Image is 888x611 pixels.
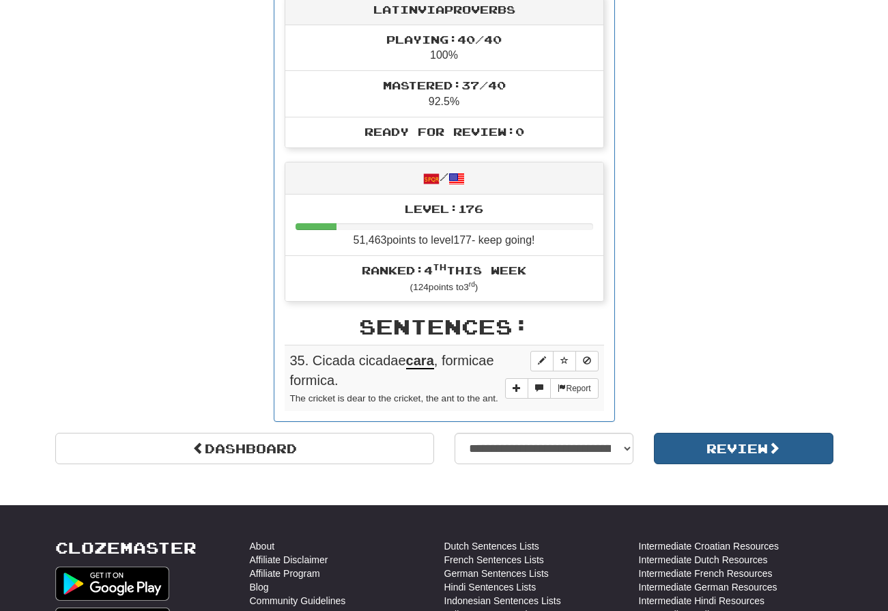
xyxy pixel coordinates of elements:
[285,162,603,195] div: /
[386,33,502,46] span: Playing: 40 / 40
[405,202,483,215] span: Level: 176
[250,580,269,594] a: Blog
[410,282,478,292] small: ( 124 points to 3 )
[285,70,603,117] li: 92.5%
[553,351,576,371] button: Toggle favorite
[639,539,779,553] a: Intermediate Croatian Resources
[362,264,526,276] span: Ranked: 4 this week
[55,433,434,464] a: Dashboard
[505,378,598,399] div: More sentence controls
[433,262,446,272] sup: th
[469,281,475,288] sup: rd
[290,353,494,388] span: 35. Cicada cicadae , formicae formica.
[444,594,561,608] a: Indonesian Sentences Lists
[55,567,170,601] img: Get it on Google Play
[250,553,328,567] a: Affiliate Disclaimer
[444,567,549,580] a: German Sentences Lists
[364,125,524,138] span: Ready for Review: 0
[285,195,603,256] li: 51,463 points to level 177 - keep going!
[550,378,598,399] button: Report
[250,594,346,608] a: Community Guidelines
[530,351,599,371] div: Sentence controls
[639,580,777,594] a: Intermediate German Resources
[530,351,554,371] button: Edit sentence
[285,25,603,72] li: 100%
[444,580,536,594] a: Hindi Sentences Lists
[250,539,275,553] a: About
[444,539,539,553] a: Dutch Sentences Lists
[383,79,506,91] span: Mastered: 37 / 40
[250,567,320,580] a: Affiliate Program
[575,351,599,371] button: Toggle ignore
[639,567,773,580] a: Intermediate French Resources
[505,378,528,399] button: Add sentence to collection
[639,594,764,608] a: Intermediate Hindi Resources
[639,553,768,567] a: Intermediate Dutch Resources
[406,353,434,369] u: cara
[290,393,498,403] small: The cricket is dear to the cricket, the ant to the ant.
[285,315,604,338] h2: Sentences:
[444,553,544,567] a: French Sentences Lists
[654,433,833,464] button: Review
[55,539,197,556] a: Clozemaster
